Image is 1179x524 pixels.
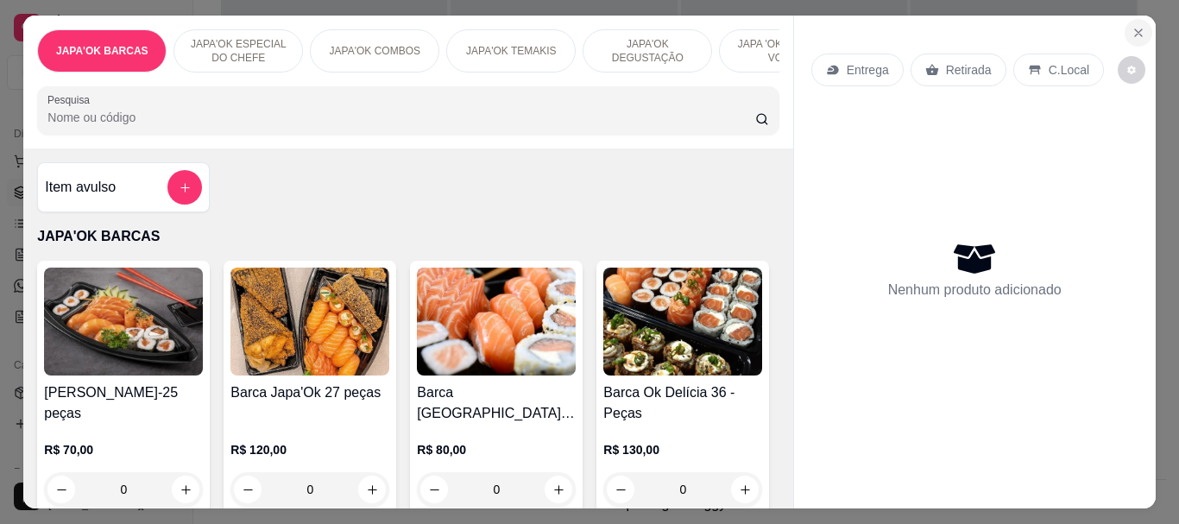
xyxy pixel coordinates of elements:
[847,61,889,79] p: Entrega
[607,476,634,503] button: decrease-product-quantity
[37,226,779,247] p: JAPA'OK BARCAS
[420,476,448,503] button: decrease-product-quantity
[1118,56,1145,84] button: decrease-product-quantity
[417,382,576,424] h4: Barca [GEOGRAPHIC_DATA] - 32 peças
[1125,19,1152,47] button: Close
[47,92,96,107] label: Pesquisa
[56,44,148,58] p: JAPA'OK BARCAS
[417,441,576,458] p: R$ 80,00
[603,268,762,376] img: product-image
[44,382,203,424] h4: [PERSON_NAME]-25 peças
[597,37,697,65] p: JAPA'OK DEGUSTAÇÃO
[545,476,572,503] button: increase-product-quantity
[167,170,202,205] button: add-separate-item
[234,476,262,503] button: decrease-product-quantity
[888,280,1062,300] p: Nenhum produto adicionado
[417,268,576,376] img: product-image
[358,476,386,503] button: increase-product-quantity
[230,441,389,458] p: R$ 120,00
[230,268,389,376] img: product-image
[1049,61,1089,79] p: C.Local
[330,44,420,58] p: JAPA'OK COMBOS
[946,61,992,79] p: Retirada
[731,476,759,503] button: increase-product-quantity
[188,37,288,65] p: JAPA'OK ESPECIAL DO CHEFE
[45,177,116,198] h4: Item avulso
[603,382,762,424] h4: Barca Ok Delícia 36 - Peças
[466,44,557,58] p: JAPA'OK TEMAKIS
[734,37,834,65] p: JAPA 'OK SO PARA VOCÊ!
[47,476,75,503] button: decrease-product-quantity
[44,441,203,458] p: R$ 70,00
[47,109,755,126] input: Pesquisa
[603,441,762,458] p: R$ 130,00
[230,382,389,403] h4: Barca Japa'Ok 27 peças
[172,476,199,503] button: increase-product-quantity
[44,268,203,376] img: product-image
